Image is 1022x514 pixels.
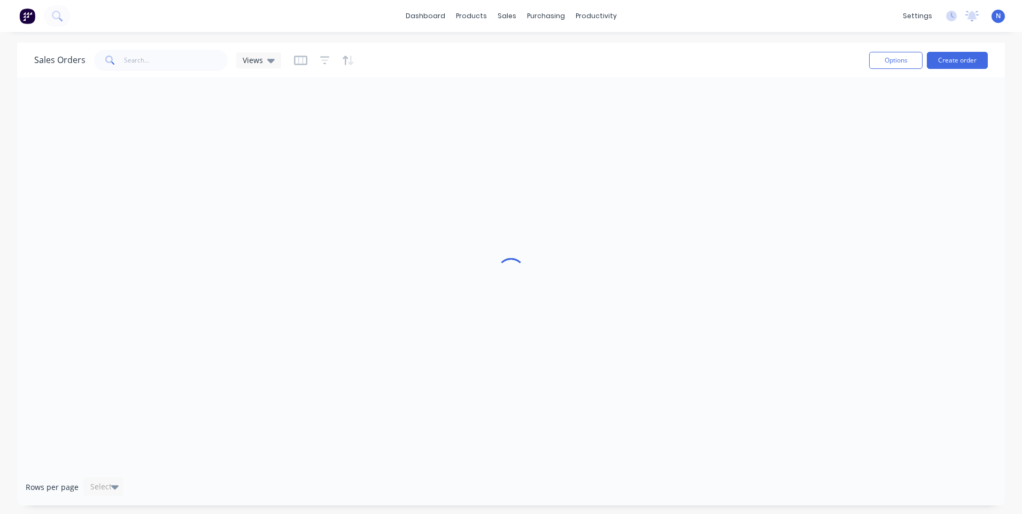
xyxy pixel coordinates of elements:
a: dashboard [400,8,451,24]
span: Rows per page [26,482,79,493]
h1: Sales Orders [34,55,86,65]
div: settings [897,8,938,24]
div: Select... [90,481,118,492]
img: Factory [19,8,35,24]
span: Views [243,54,263,66]
div: products [451,8,492,24]
button: Options [869,52,923,69]
span: N [996,11,1001,21]
div: sales [492,8,522,24]
div: productivity [570,8,622,24]
button: Create order [927,52,988,69]
div: purchasing [522,8,570,24]
input: Search... [124,50,228,71]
